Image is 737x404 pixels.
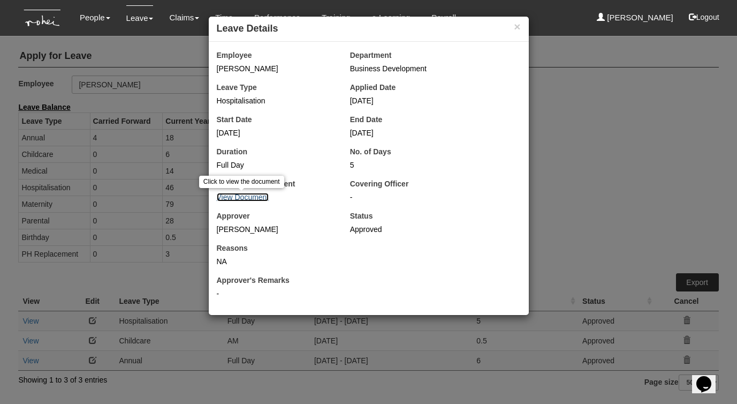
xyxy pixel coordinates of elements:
[217,50,252,61] label: Employee
[350,63,521,74] div: Business Development
[217,114,252,125] label: Start Date
[350,211,373,221] label: Status
[514,21,520,32] button: ×
[217,95,334,106] div: Hospitalisation
[217,128,334,138] div: [DATE]
[350,224,467,235] div: Approved
[217,275,290,286] label: Approver's Remarks
[350,192,521,203] div: -
[350,95,467,106] div: [DATE]
[217,82,257,93] label: Leave Type
[692,361,726,393] iframe: chat widget
[217,211,250,221] label: Approver
[217,243,248,253] label: Reasons
[350,178,409,189] label: Covering Officer
[350,160,467,170] div: 5
[350,82,396,93] label: Applied Date
[217,224,334,235] div: [PERSON_NAME]
[350,146,391,157] label: No. of Days
[199,176,284,188] div: Click to view the document
[350,128,467,138] div: [DATE]
[350,114,383,125] label: End Date
[217,288,521,299] div: -
[350,50,392,61] label: Department
[217,146,248,157] label: Duration
[217,63,334,74] div: [PERSON_NAME]
[217,23,278,34] b: Leave Details
[217,256,388,267] div: NA
[217,193,269,201] a: View Document
[217,160,334,170] div: Full Day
